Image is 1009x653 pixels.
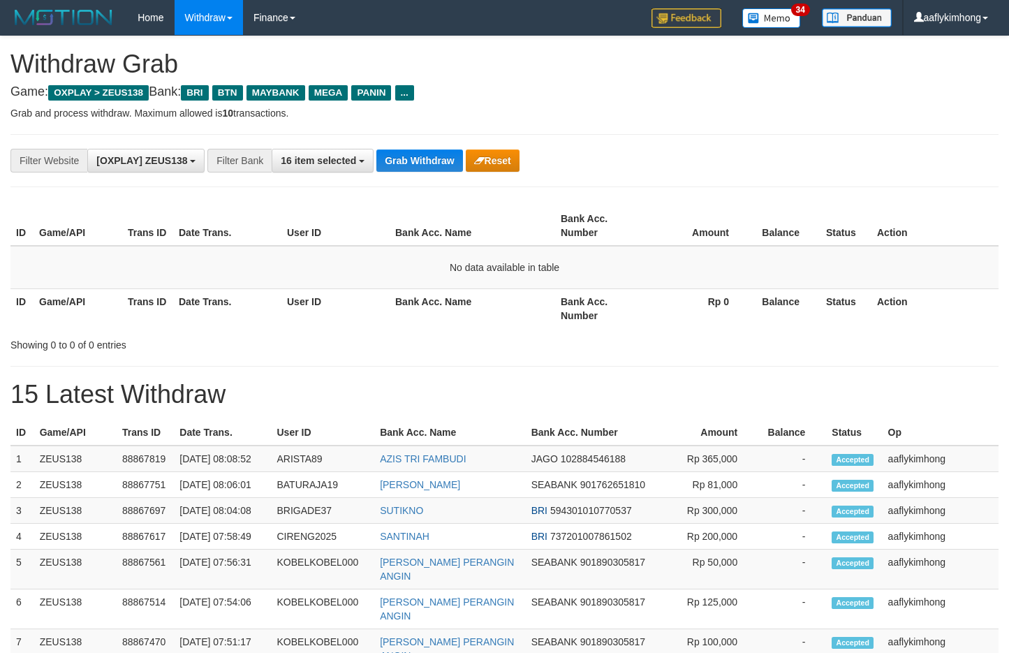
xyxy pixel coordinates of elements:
[580,596,645,608] span: Copy 901890305817 to clipboard
[34,524,117,550] td: ZEUS138
[832,454,874,466] span: Accepted
[659,498,758,524] td: Rp 300,000
[10,206,34,246] th: ID
[758,550,826,589] td: -
[34,206,122,246] th: Game/API
[10,498,34,524] td: 3
[271,446,374,472] td: ARISTA89
[466,149,520,172] button: Reset
[212,85,243,101] span: BTN
[883,524,999,550] td: aaflykimhong
[351,85,391,101] span: PANIN
[883,420,999,446] th: Op
[173,288,281,328] th: Date Trans.
[580,479,645,490] span: Copy 901762651810 to clipboard
[832,480,874,492] span: Accepted
[380,557,514,582] a: [PERSON_NAME] PERANGIN ANGIN
[758,524,826,550] td: -
[10,381,999,409] h1: 15 Latest Withdraw
[531,636,577,647] span: SEABANK
[174,589,271,629] td: [DATE] 07:54:06
[580,557,645,568] span: Copy 901890305817 to clipboard
[531,557,577,568] span: SEABANK
[791,3,810,16] span: 34
[758,498,826,524] td: -
[531,479,577,490] span: SEABANK
[555,206,644,246] th: Bank Acc. Number
[531,531,547,542] span: BRI
[271,524,374,550] td: CIRENG2025
[34,498,117,524] td: ZEUS138
[34,288,122,328] th: Game/API
[390,288,555,328] th: Bank Acc. Name
[758,472,826,498] td: -
[659,472,758,498] td: Rp 81,000
[10,472,34,498] td: 2
[758,446,826,472] td: -
[34,472,117,498] td: ZEUS138
[10,50,999,78] h1: Withdraw Grab
[10,420,34,446] th: ID
[374,420,526,446] th: Bank Acc. Name
[644,206,750,246] th: Amount
[380,505,423,516] a: SUTIKNO
[10,550,34,589] td: 5
[10,106,999,120] p: Grab and process withdraw. Maximum allowed is transactions.
[826,420,882,446] th: Status
[10,85,999,99] h4: Game: Bank:
[526,420,660,446] th: Bank Acc. Number
[550,531,632,542] span: Copy 737201007861502 to clipboard
[10,589,34,629] td: 6
[271,550,374,589] td: KOBELKOBEL000
[832,506,874,518] span: Accepted
[174,524,271,550] td: [DATE] 07:58:49
[832,637,874,649] span: Accepted
[117,589,174,629] td: 88867514
[174,498,271,524] td: [DATE] 08:04:08
[10,446,34,472] td: 1
[750,288,820,328] th: Balance
[380,479,460,490] a: [PERSON_NAME]
[87,149,205,173] button: [OXPLAY] ZEUS138
[580,636,645,647] span: Copy 901890305817 to clipboard
[96,155,187,166] span: [OXPLAY] ZEUS138
[181,85,208,101] span: BRI
[34,550,117,589] td: ZEUS138
[883,550,999,589] td: aaflykimhong
[758,589,826,629] td: -
[651,8,721,28] img: Feedback.jpg
[174,420,271,446] th: Date Trans.
[561,453,626,464] span: Copy 102884546188 to clipboard
[117,550,174,589] td: 88867561
[246,85,305,101] span: MAYBANK
[832,531,874,543] span: Accepted
[380,531,429,542] a: SANTINAH
[820,288,871,328] th: Status
[883,446,999,472] td: aaflykimhong
[48,85,149,101] span: OXPLAY > ZEUS138
[174,472,271,498] td: [DATE] 08:06:01
[281,155,356,166] span: 16 item selected
[117,446,174,472] td: 88867819
[883,498,999,524] td: aaflykimhong
[117,524,174,550] td: 88867617
[822,8,892,27] img: panduan.png
[659,589,758,629] td: Rp 125,000
[117,498,174,524] td: 88867697
[871,288,999,328] th: Action
[871,206,999,246] th: Action
[117,472,174,498] td: 88867751
[34,589,117,629] td: ZEUS138
[659,524,758,550] td: Rp 200,000
[222,108,233,119] strong: 10
[281,288,390,328] th: User ID
[659,550,758,589] td: Rp 50,000
[174,446,271,472] td: [DATE] 08:08:52
[550,505,632,516] span: Copy 594301010770537 to clipboard
[742,8,801,28] img: Button%20Memo.svg
[380,596,514,622] a: [PERSON_NAME] PERANGIN ANGIN
[644,288,750,328] th: Rp 0
[883,589,999,629] td: aaflykimhong
[34,420,117,446] th: Game/API
[271,498,374,524] td: BRIGADE37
